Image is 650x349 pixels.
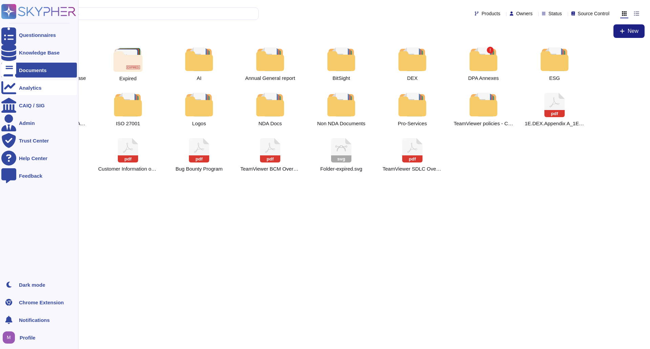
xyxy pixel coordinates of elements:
[19,156,47,161] div: Help Center
[1,133,77,148] a: Trust Center
[407,75,418,81] span: DEX
[320,166,362,172] span: Folder-expired.svg
[578,11,609,16] span: Source Control
[120,76,137,81] span: Expired
[19,138,49,143] div: Trust Center
[317,121,366,127] span: Non NDA Documents
[20,335,36,340] span: Profile
[19,103,45,108] div: CAIQ / SIG
[1,168,77,183] a: Feedback
[454,121,513,127] span: TeamViewer policies - Content table.
[481,11,500,16] span: Products
[175,166,222,172] span: 2025.07.TV.YWH.BugBounty.pdf
[19,282,45,287] div: Dark mode
[398,121,427,127] span: Pro-Services
[19,85,42,90] div: Analytics
[1,151,77,166] a: Help Center
[245,75,295,81] span: Annual General report
[1,80,77,95] a: Analytics
[240,166,300,172] span: 20250317_BCM_Customer_Facing.pdf
[332,75,350,81] span: BitSight
[383,166,442,172] span: TeamViewer SDLC Overview.pdf
[1,27,77,42] a: Questionnaires
[197,75,201,81] span: AI
[1,98,77,113] a: CAIQ / SIG
[548,11,562,16] span: Status
[116,121,140,127] span: ISO 27001
[19,300,64,305] div: Chrome Extension
[258,121,282,127] span: NDA Docs
[1,45,77,60] a: Knowledge Base
[19,68,47,73] div: Documents
[3,331,15,344] img: user
[1,63,77,78] a: Documents
[19,173,42,178] div: Feedback
[468,75,499,81] span: DPA Annexes
[1,295,77,310] a: Chrome Extension
[628,28,638,34] span: New
[19,50,60,55] div: Knowledge Base
[516,11,533,16] span: Owners
[549,75,560,81] span: ESG
[98,166,158,172] span: 2025-07-17_Customer Information on Legal, GDPR, IT Security, and Compliance 3.pdf
[1,330,20,345] button: user
[613,24,645,38] button: New
[525,121,584,127] span: 1E.DEX.Appendix A_1E-security-overview.pdf
[113,48,142,72] img: folder
[19,121,35,126] div: Admin
[1,115,77,130] a: Admin
[19,318,50,323] span: Notifications
[19,32,56,38] div: Questionnaires
[27,8,258,20] input: Search by keywords
[192,121,206,127] span: Logos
